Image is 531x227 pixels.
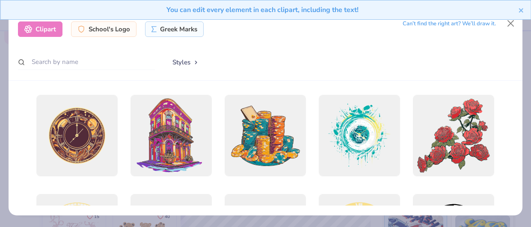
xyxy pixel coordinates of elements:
[518,5,524,15] button: close
[18,21,62,37] div: Clipart
[145,21,204,37] div: Greek Marks
[7,5,518,15] div: You can edit every element in each clipart, including the text!
[163,54,208,70] button: Styles
[18,54,155,70] input: Search by name
[71,21,136,37] div: School's Logo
